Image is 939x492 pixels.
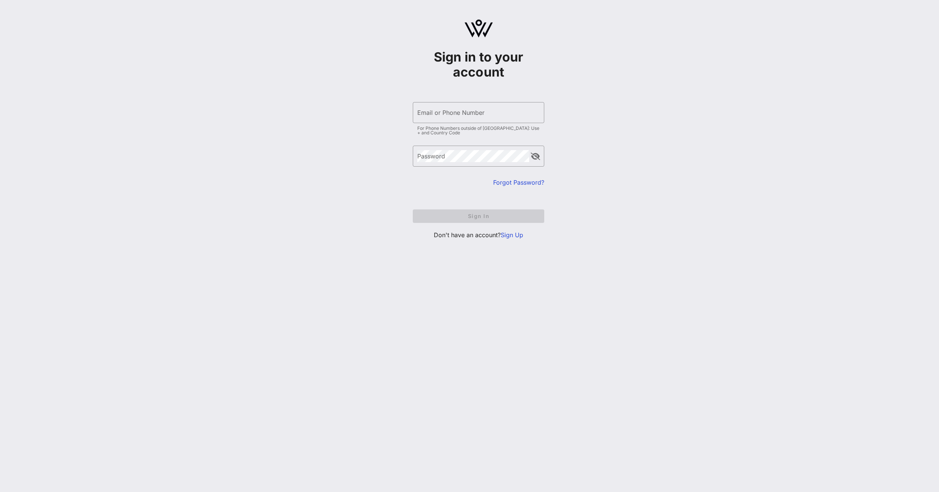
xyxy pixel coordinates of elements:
[501,231,523,239] a: Sign Up
[465,20,493,38] img: logo.svg
[413,230,544,239] p: Don't have an account?
[493,179,544,186] a: Forgot Password?
[417,126,540,135] div: For Phone Numbers outside of [GEOGRAPHIC_DATA]: Use + and Country Code
[413,50,544,80] h1: Sign in to your account
[531,153,540,160] button: append icon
